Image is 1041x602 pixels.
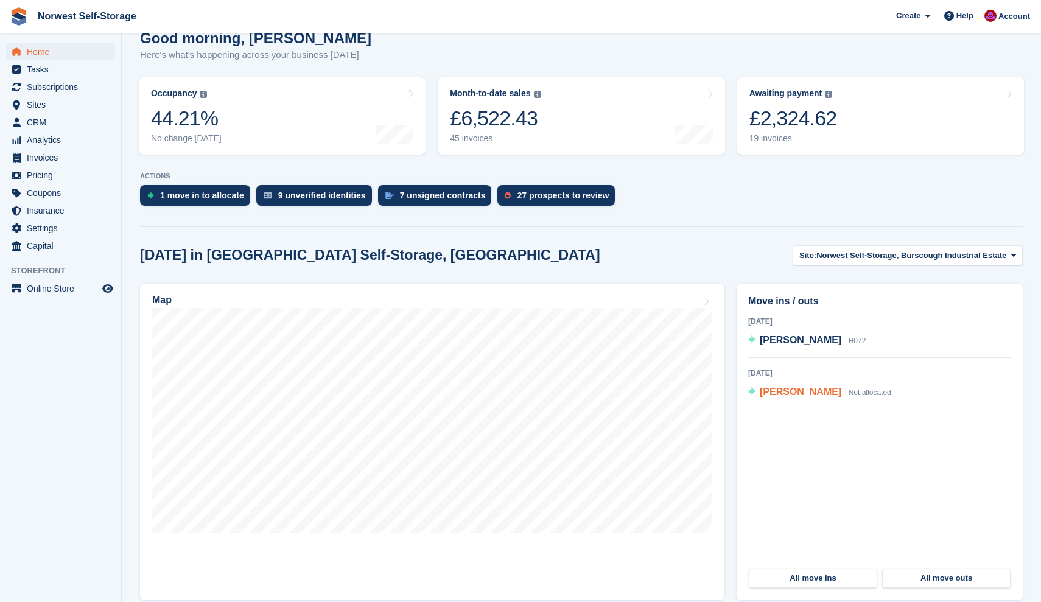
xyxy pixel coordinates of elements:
a: All move ins [749,569,877,588]
img: icon-info-grey-7440780725fd019a000dd9b08b2336e03edf1995a4989e88bcd33f0948082b44.svg [534,91,541,98]
a: menu [6,61,115,78]
a: Awaiting payment £2,324.62 19 invoices [737,77,1024,155]
p: ACTIONS [140,172,1023,180]
img: icon-info-grey-7440780725fd019a000dd9b08b2336e03edf1995a4989e88bcd33f0948082b44.svg [825,91,832,98]
img: stora-icon-8386f47178a22dfd0bd8f6a31ec36ba5ce8667c1dd55bd0f319d3a0aa187defe.svg [10,7,28,26]
button: Site: Norwest Self-Storage, Burscough Industrial Estate [793,245,1023,265]
span: Subscriptions [27,79,100,96]
span: Coupons [27,184,100,201]
span: Storefront [11,265,121,277]
span: Not allocated [849,388,891,397]
a: menu [6,114,115,131]
div: 7 unsigned contracts [400,191,486,200]
a: menu [6,79,115,96]
div: 44.21% [151,106,222,131]
a: 27 prospects to review [497,185,621,212]
div: 45 invoices [450,133,541,144]
div: 19 invoices [749,133,837,144]
span: Insurance [27,202,100,219]
div: £6,522.43 [450,106,541,131]
span: Norwest Self-Storage, Burscough Industrial Estate [816,250,1006,262]
img: icon-info-grey-7440780725fd019a000dd9b08b2336e03edf1995a4989e88bcd33f0948082b44.svg [200,91,207,98]
span: Tasks [27,61,100,78]
a: Norwest Self-Storage [33,6,141,26]
h1: Good morning, [PERSON_NAME] [140,30,371,46]
a: Map [140,284,724,600]
div: Awaiting payment [749,88,822,99]
div: No change [DATE] [151,133,222,144]
a: menu [6,131,115,149]
img: Daniel Grensinger [984,10,997,22]
a: menu [6,149,115,166]
span: Invoices [27,149,100,166]
a: menu [6,220,115,237]
div: 9 unverified identities [278,191,366,200]
span: Analytics [27,131,100,149]
img: verify_identity-adf6edd0f0f0b5bbfe63781bf79b02c33cf7c696d77639b501bdc392416b5a36.svg [264,192,272,199]
div: 27 prospects to review [517,191,609,200]
a: menu [6,96,115,113]
img: prospect-51fa495bee0391a8d652442698ab0144808aea92771e9ea1ae160a38d050c398.svg [505,192,511,199]
a: Month-to-date sales £6,522.43 45 invoices [438,77,724,155]
span: Capital [27,237,100,254]
div: £2,324.62 [749,106,837,131]
a: menu [6,237,115,254]
h2: Move ins / outs [748,294,1011,309]
a: menu [6,184,115,201]
span: Pricing [27,167,100,184]
span: Site: [799,250,816,262]
span: H072 [849,337,866,345]
span: Help [956,10,973,22]
div: Occupancy [151,88,197,99]
a: 9 unverified identities [256,185,378,212]
span: CRM [27,114,100,131]
div: Month-to-date sales [450,88,530,99]
a: [PERSON_NAME] Not allocated [748,385,891,401]
img: contract_signature_icon-13c848040528278c33f63329250d36e43548de30e8caae1d1a13099fd9432cc5.svg [385,192,394,199]
p: Here's what's happening across your business [DATE] [140,48,371,62]
span: Create [896,10,920,22]
span: Online Store [27,280,100,297]
img: move_ins_to_allocate_icon-fdf77a2bb77ea45bf5b3d319d69a93e2d87916cf1d5bf7949dd705db3b84f3ca.svg [147,192,154,199]
a: menu [6,167,115,184]
a: 1 move in to allocate [140,185,256,212]
a: 7 unsigned contracts [378,185,498,212]
a: menu [6,280,115,297]
div: [DATE] [748,316,1011,327]
h2: [DATE] in [GEOGRAPHIC_DATA] Self-Storage, [GEOGRAPHIC_DATA] [140,247,600,264]
span: Settings [27,220,100,237]
a: Occupancy 44.21% No change [DATE] [139,77,426,155]
div: [DATE] [748,368,1011,379]
span: [PERSON_NAME] [760,335,841,345]
span: Home [27,43,100,60]
a: [PERSON_NAME] H072 [748,333,866,349]
span: Account [998,10,1030,23]
span: Sites [27,96,100,113]
a: Preview store [100,281,115,296]
span: [PERSON_NAME] [760,387,841,397]
a: menu [6,202,115,219]
a: All move outs [882,569,1011,588]
a: menu [6,43,115,60]
div: 1 move in to allocate [160,191,244,200]
h2: Map [152,295,172,306]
